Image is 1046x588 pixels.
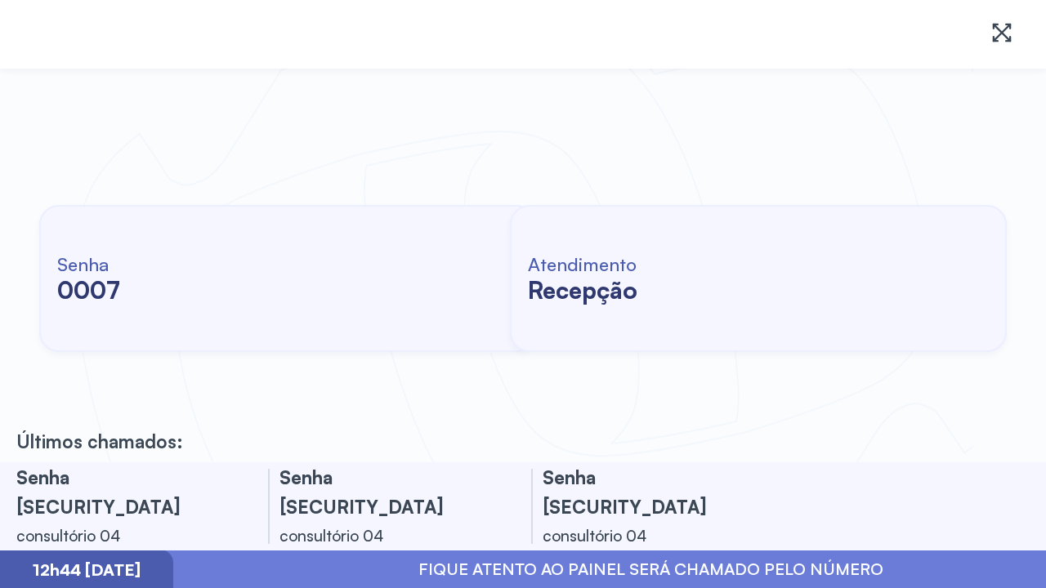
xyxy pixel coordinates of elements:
h6: Senha [57,252,120,275]
div: consultório 04 [16,521,229,550]
img: Logotipo do estabelecimento [26,13,209,56]
p: Últimos chamados: [16,430,183,452]
div: consultório 04 [543,521,755,550]
h3: Senha [SECURITY_DATA] [279,462,492,521]
div: consultório 04 [279,521,492,550]
h6: Atendimento [528,252,637,275]
h3: Senha [SECURITY_DATA] [543,462,755,521]
h2: recepção [528,275,637,305]
h2: 0007 [57,275,120,305]
h3: Senha [SECURITY_DATA] [16,462,229,521]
